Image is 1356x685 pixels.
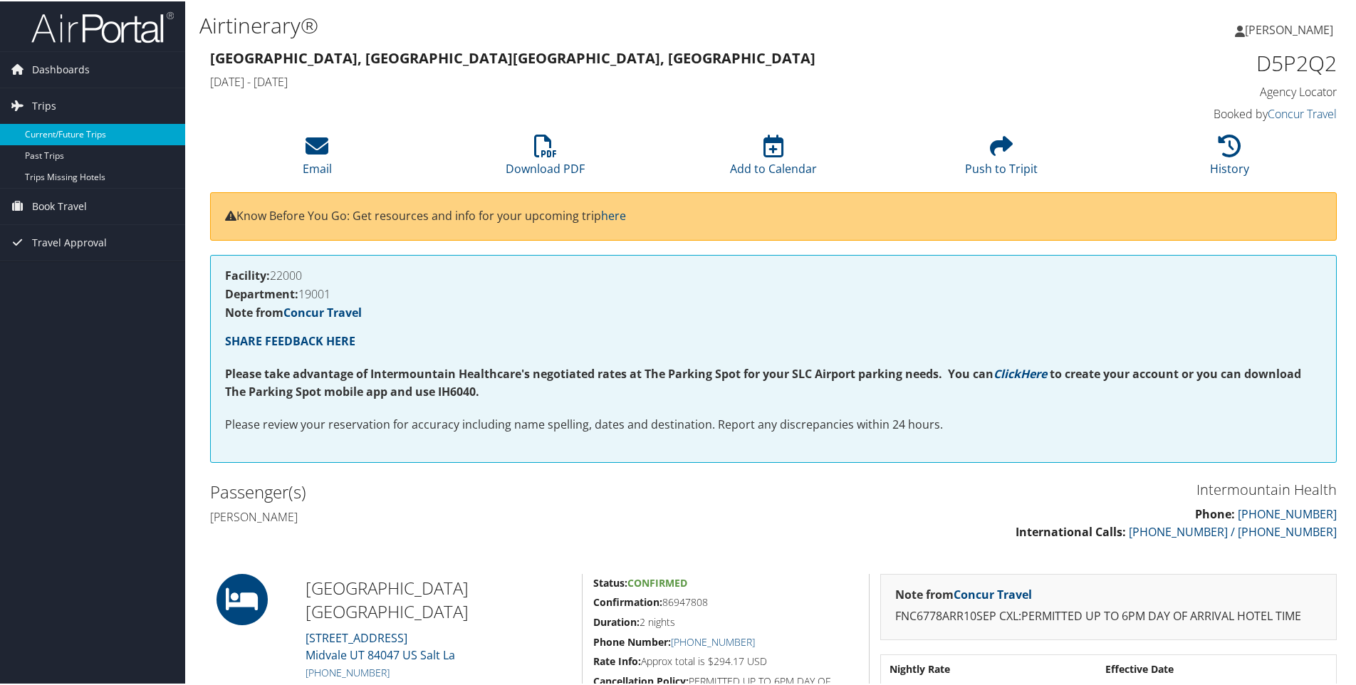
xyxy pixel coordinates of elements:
th: Nightly Rate [882,655,1097,681]
strong: Department: [225,285,298,300]
strong: Confirmation: [593,594,662,607]
a: [PHONE_NUMBER] [1238,505,1337,521]
h4: Booked by [1071,105,1337,120]
strong: International Calls: [1016,523,1126,538]
h4: Agency Locator [1071,83,1337,98]
p: FNC6778ARR10SEP CXL:PERMITTED UP TO 6PM DAY OF ARRIVAL HOTEL TIME [895,606,1322,624]
a: Concur Travel [1268,105,1337,120]
h2: Passenger(s) [210,479,763,503]
a: [PHONE_NUMBER] / [PHONE_NUMBER] [1129,523,1337,538]
h4: 22000 [225,268,1322,280]
h5: 2 nights [593,614,858,628]
h2: [GEOGRAPHIC_DATA] [GEOGRAPHIC_DATA] [306,575,571,622]
strong: Phone Number: [593,634,671,647]
strong: Please take advantage of Intermountain Healthcare's negotiated rates at The Parking Spot for your... [225,365,993,380]
a: Here [1021,365,1047,380]
p: Please review your reservation for accuracy including name spelling, dates and destination. Repor... [225,414,1322,433]
h4: [PERSON_NAME] [210,508,763,523]
a: Concur Travel [283,303,362,319]
span: Book Travel [32,187,87,223]
h4: [DATE] - [DATE] [210,73,1050,88]
a: Click [993,365,1021,380]
p: Know Before You Go: Get resources and info for your upcoming trip [225,206,1322,224]
span: Dashboards [32,51,90,86]
span: [PERSON_NAME] [1245,21,1333,36]
span: Trips [32,87,56,122]
a: Email [303,141,332,175]
h1: D5P2Q2 [1071,47,1337,77]
strong: Rate Info: [593,653,641,666]
h1: Airtinerary® [199,9,965,39]
img: airportal-logo.png [31,9,174,43]
a: History [1210,141,1249,175]
th: Effective Date [1098,655,1335,681]
strong: Facility: [225,266,270,282]
h3: Intermountain Health [784,479,1337,498]
a: [PHONE_NUMBER] [671,634,755,647]
a: Add to Calendar [730,141,817,175]
strong: [GEOGRAPHIC_DATA], [GEOGRAPHIC_DATA] [GEOGRAPHIC_DATA], [GEOGRAPHIC_DATA] [210,47,815,66]
a: Download PDF [506,141,585,175]
strong: Note from [895,585,1032,601]
a: [STREET_ADDRESS]Midvale UT 84047 US Salt La [306,629,455,662]
h5: 86947808 [593,594,858,608]
strong: Note from [225,303,362,319]
a: here [601,206,626,222]
span: Travel Approval [32,224,107,259]
strong: Phone: [1195,505,1235,521]
h5: Approx total is $294.17 USD [593,653,858,667]
h4: 19001 [225,287,1322,298]
a: SHARE FEEDBACK HERE [225,332,355,347]
a: Push to Tripit [965,141,1038,175]
a: Concur Travel [954,585,1032,601]
strong: Duration: [593,614,640,627]
strong: Status: [593,575,627,588]
a: [PERSON_NAME] [1235,7,1347,50]
a: [PHONE_NUMBER] [306,664,390,678]
span: Confirmed [627,575,687,588]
